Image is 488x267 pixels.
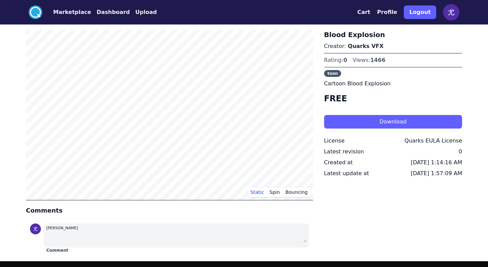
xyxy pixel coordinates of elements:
[348,43,384,49] a: Quarks VFX
[324,169,369,178] div: Latest update at
[404,3,436,22] a: Logout
[324,56,347,64] div: Rating:
[405,137,462,145] div: Quarks EULA License
[30,223,41,234] img: profile
[42,8,91,16] a: Marketplace
[357,8,370,16] button: Cart
[91,8,130,16] a: Dashboard
[324,137,345,145] div: License
[283,187,310,197] button: Bouncing
[370,57,385,63] span: 1466
[443,4,459,20] img: profile
[411,169,462,178] div: [DATE] 1:57:09 AM
[46,248,68,253] button: Comment
[324,42,462,50] p: Creator:
[324,148,364,156] div: Latest revision
[130,8,157,16] a: Upload
[26,206,313,215] h4: Comments
[324,30,462,39] h3: Blood Explosion
[404,5,436,19] button: Logout
[248,187,267,197] button: Static
[353,56,385,64] div: Views:
[411,158,462,167] div: [DATE] 1:14:16 AM
[344,57,347,63] span: 0
[96,8,130,16] button: Dashboard
[324,70,341,77] span: toon
[324,158,353,167] div: Created at
[459,148,462,156] div: 0
[53,8,91,16] button: Marketplace
[324,80,462,88] p: Cartoon Blood Explosion
[46,226,78,230] small: [PERSON_NAME]
[267,187,283,197] button: Spin
[377,8,397,16] button: Profile
[135,8,157,16] button: Upload
[324,93,462,104] h4: FREE
[324,115,462,129] button: Download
